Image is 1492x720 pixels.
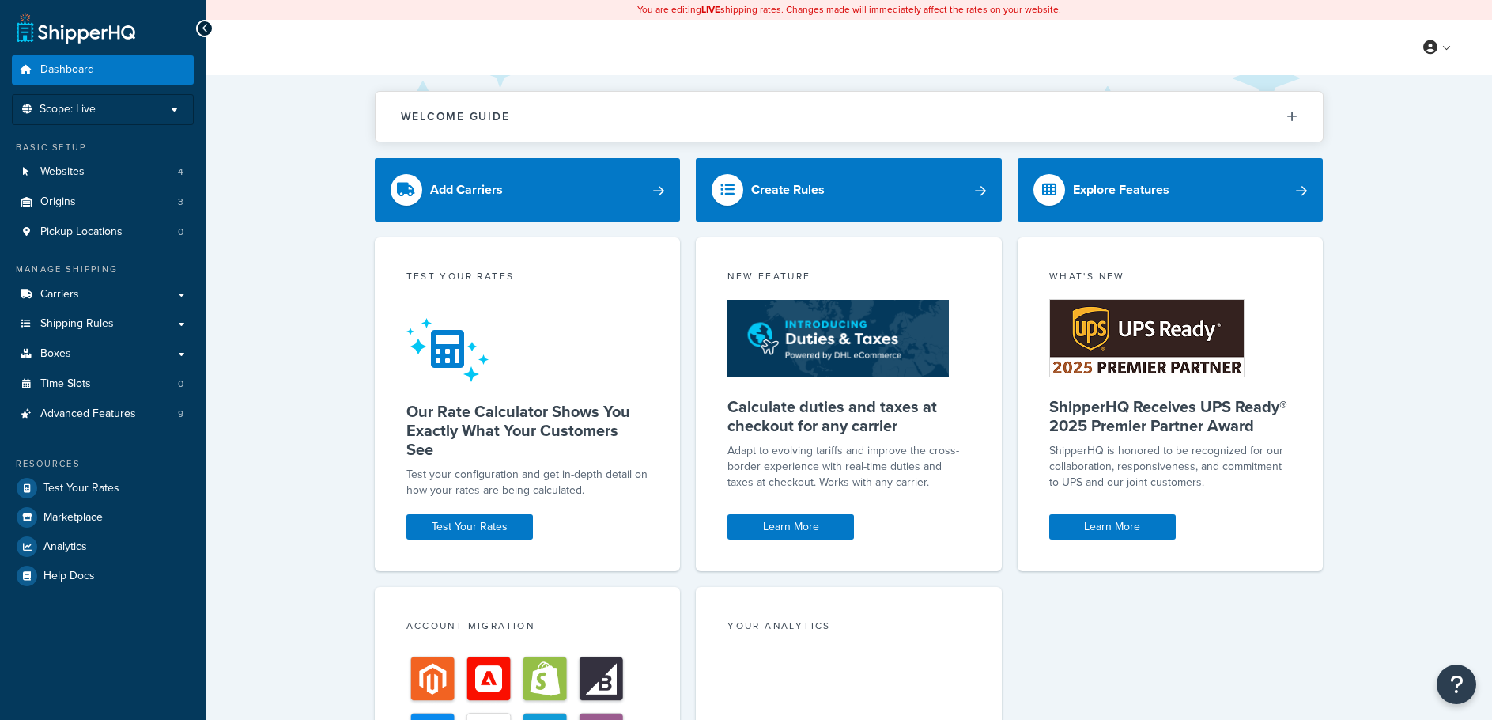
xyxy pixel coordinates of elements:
span: 9 [178,407,183,421]
a: Websites4 [12,157,194,187]
a: Advanced Features9 [12,400,194,429]
li: Pickup Locations [12,218,194,247]
a: Pickup Locations0 [12,218,194,247]
div: Account Migration [406,619,649,637]
h5: Our Rate Calculator Shows You Exactly What Your Customers See [406,402,649,459]
a: Marketplace [12,503,194,532]
div: Test your configuration and get in-depth detail on how your rates are being calculated. [406,467,649,498]
span: 3 [178,195,183,209]
span: Pickup Locations [40,225,123,239]
div: Basic Setup [12,141,194,154]
span: Origins [40,195,76,209]
h5: Calculate duties and taxes at checkout for any carrier [727,397,970,435]
span: Boxes [40,347,71,361]
a: Add Carriers [375,158,681,222]
a: Learn More [727,514,854,540]
span: Carriers [40,288,79,301]
span: Time Slots [40,377,91,391]
div: Create Rules [751,179,825,201]
a: Explore Features [1018,158,1324,222]
a: Test Your Rates [406,514,533,540]
div: Test your rates [406,269,649,287]
a: Learn More [1049,514,1176,540]
a: Create Rules [696,158,1002,222]
div: New Feature [727,269,970,287]
span: Help Docs [43,570,95,583]
span: Scope: Live [40,103,96,116]
div: Explore Features [1073,179,1169,201]
span: Test Your Rates [43,482,119,495]
div: Resources [12,457,194,471]
a: Carriers [12,280,194,309]
div: Add Carriers [430,179,503,201]
span: Advanced Features [40,407,136,421]
span: 0 [178,377,183,391]
a: Test Your Rates [12,474,194,502]
a: Shipping Rules [12,309,194,339]
span: 0 [178,225,183,239]
li: Time Slots [12,369,194,399]
a: Time Slots0 [12,369,194,399]
span: Analytics [43,540,87,554]
b: LIVE [701,2,720,17]
span: Marketplace [43,511,103,525]
h2: Welcome Guide [401,111,510,123]
p: ShipperHQ is honored to be recognized for our collaboration, responsiveness, and commitment to UP... [1049,443,1292,491]
span: Dashboard [40,63,94,77]
span: Websites [40,165,85,179]
button: Open Resource Center [1437,665,1476,704]
div: Manage Shipping [12,263,194,276]
h5: ShipperHQ Receives UPS Ready® 2025 Premier Partner Award [1049,397,1292,435]
a: Origins3 [12,188,194,217]
span: 4 [178,165,183,179]
a: Boxes [12,339,194,369]
button: Welcome Guide [376,92,1323,142]
a: Analytics [12,532,194,561]
li: Websites [12,157,194,187]
li: Origins [12,188,194,217]
div: What's New [1049,269,1292,287]
li: Advanced Features [12,400,194,429]
p: Adapt to evolving tariffs and improve the cross-border experience with real-time duties and taxes... [727,443,970,491]
span: Shipping Rules [40,317,114,331]
a: Dashboard [12,55,194,85]
a: Help Docs [12,562,194,590]
div: Your Analytics [727,619,970,637]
